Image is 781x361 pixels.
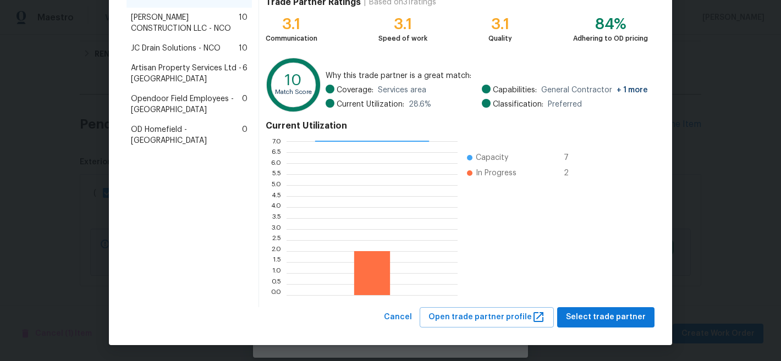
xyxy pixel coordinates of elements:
[566,310,646,324] span: Select trade partner
[242,93,248,115] span: 0
[131,12,239,34] span: [PERSON_NAME] CONSTRUCTION LLC - NCO
[573,33,648,44] div: Adhering to OD pricing
[271,182,281,188] text: 5.0
[557,307,654,327] button: Select trade partner
[131,124,242,146] span: OD Homefield - [GEOGRAPHIC_DATA]
[493,99,543,110] span: Classification:
[271,193,281,199] text: 4.5
[409,99,431,110] span: 28.6 %
[617,86,648,94] span: + 1 more
[384,310,412,324] span: Cancel
[271,149,281,155] text: 6.5
[271,204,281,210] text: 4.0
[131,63,243,85] span: Artisan Property Services Ltd - [GEOGRAPHIC_DATA]
[271,281,281,287] text: 0.5
[243,63,248,85] span: 6
[378,19,427,30] div: 3.1
[420,307,554,327] button: Open trade partner profile
[242,124,248,146] span: 0
[239,43,248,54] span: 10
[428,310,545,324] span: Open trade partner profile
[337,85,373,96] span: Coverage:
[131,43,221,54] span: JC Drain Solutions - NCO
[476,168,516,179] span: In Progress
[272,215,281,221] text: 3.5
[266,120,648,131] h4: Current Utilization
[378,33,427,44] div: Speed of work
[380,307,416,327] button: Cancel
[573,19,648,30] div: 84%
[493,85,537,96] span: Capabilities:
[548,99,582,110] span: Preferred
[266,33,317,44] div: Communication
[285,73,302,88] text: 10
[131,93,242,115] span: Opendoor Field Employees - [GEOGRAPHIC_DATA]
[272,171,281,177] text: 5.5
[271,226,281,232] text: 3.0
[337,99,404,110] span: Current Utilization:
[271,160,281,166] text: 6.0
[271,248,281,254] text: 2.0
[239,12,248,34] span: 10
[272,138,281,145] text: 7.0
[488,33,512,44] div: Quality
[272,237,281,243] text: 2.5
[273,259,281,265] text: 1.5
[326,70,648,81] span: Why this trade partner is a great match:
[378,85,426,96] span: Services area
[275,89,312,95] text: Match Score
[488,19,512,30] div: 3.1
[476,152,508,163] span: Capacity
[266,19,317,30] div: 3.1
[564,152,581,163] span: 7
[272,270,281,276] text: 1.0
[271,292,281,298] text: 0.0
[564,168,581,179] span: 2
[541,85,648,96] span: General Contractor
